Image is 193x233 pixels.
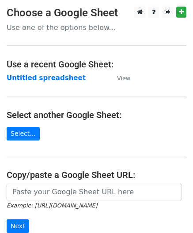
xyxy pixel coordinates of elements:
h4: Select another Google Sheet: [7,110,186,120]
input: Paste your Google Sheet URL here [7,184,182,200]
h4: Copy/paste a Google Sheet URL: [7,170,186,180]
a: Untitled spreadsheet [7,74,86,82]
p: Use one of the options below... [7,23,186,32]
small: Example: [URL][DOMAIN_NAME] [7,202,97,209]
h4: Use a recent Google Sheet: [7,59,186,70]
small: View [117,75,130,81]
a: View [108,74,130,82]
a: Select... [7,127,40,141]
input: Next [7,219,29,233]
h3: Choose a Google Sheet [7,7,186,19]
